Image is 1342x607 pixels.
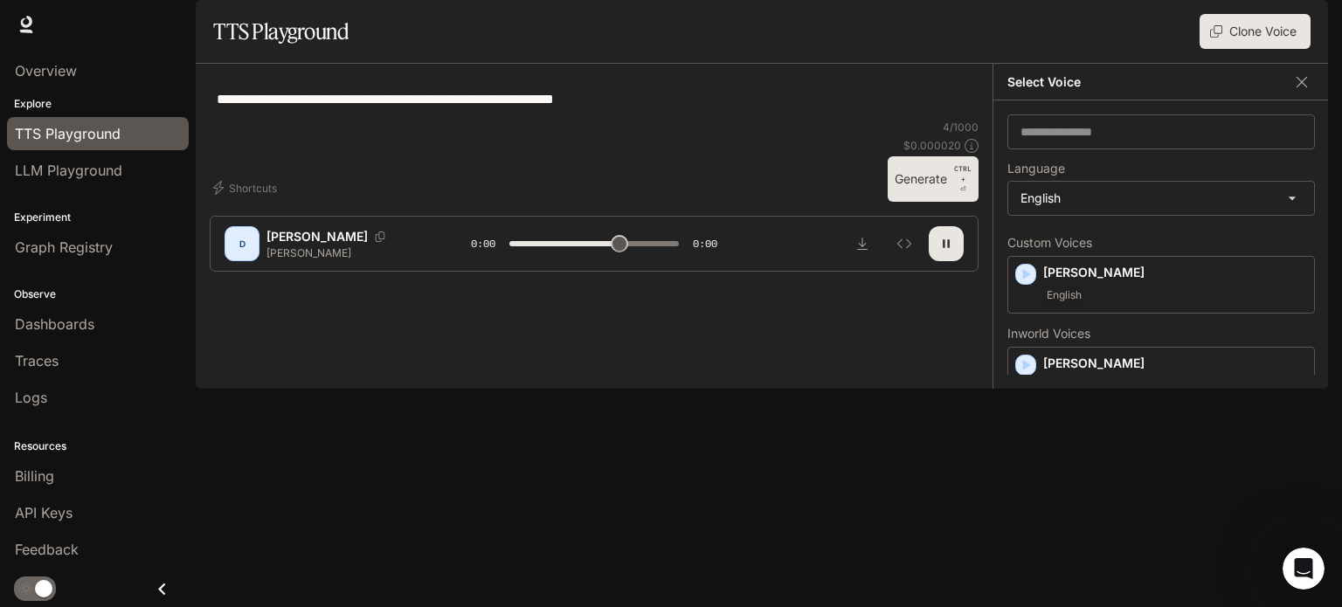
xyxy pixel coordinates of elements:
span: 0:00 [693,235,717,252]
p: Custom Voices [1007,237,1315,249]
button: Shortcuts [210,174,284,202]
button: Download audio [845,226,880,261]
p: [PERSON_NAME] [1043,355,1307,372]
p: $ 0.000020 [903,138,961,153]
p: [PERSON_NAME] [266,245,429,260]
p: ⏎ [954,163,972,195]
p: [PERSON_NAME] [266,228,368,245]
p: CTRL + [954,163,972,184]
iframe: Intercom live chat [1283,548,1325,590]
p: 4 / 1000 [943,120,979,135]
p: Inworld Voices [1007,328,1315,340]
div: English [1008,182,1314,215]
button: Copy Voice ID [368,231,392,242]
p: Language [1007,162,1065,175]
div: D [228,230,256,258]
p: [PERSON_NAME] [1043,264,1307,281]
button: Clone Voice [1200,14,1311,49]
span: English [1043,285,1085,306]
button: Inspect [887,226,922,261]
p: Energetic and expressive mid-range male voice, with a mildly nasal quality [1043,372,1307,404]
button: GenerateCTRL +⏎ [888,156,979,202]
span: 0:00 [471,235,495,252]
h1: TTS Playground [213,14,349,49]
